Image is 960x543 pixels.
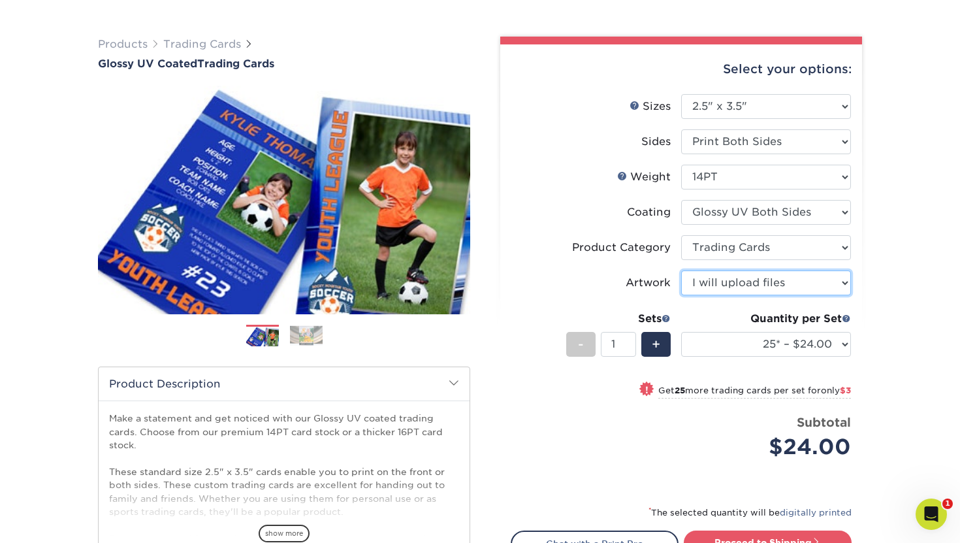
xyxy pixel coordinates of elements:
[98,58,197,70] span: Glossy UV Coated
[99,367,470,401] h2: Product Description
[98,58,470,70] h1: Trading Cards
[98,58,470,70] a: Glossy UV CoatedTrading Cards
[630,99,671,114] div: Sizes
[290,325,323,346] img: Trading Cards 02
[511,44,852,94] div: Select your options:
[645,383,648,397] span: !
[691,431,851,463] div: $24.00
[98,38,148,50] a: Products
[627,205,671,220] div: Coating
[259,525,310,542] span: show more
[617,169,671,185] div: Weight
[675,386,685,395] strong: 25
[566,311,671,327] div: Sets
[641,134,671,150] div: Sides
[942,499,953,509] span: 1
[916,499,947,530] iframe: Intercom live chat
[246,325,279,348] img: Trading Cards 01
[681,311,851,327] div: Quantity per Set
[572,240,671,255] div: Product Category
[797,415,851,429] strong: Subtotal
[821,386,851,395] span: only
[578,335,584,354] span: -
[98,71,470,329] img: Glossy UV Coated 01
[780,508,852,518] a: digitally printed
[163,38,241,50] a: Trading Cards
[648,508,852,518] small: The selected quantity will be
[652,335,660,354] span: +
[626,275,671,291] div: Artwork
[658,386,851,399] small: Get more trading cards per set for
[840,386,851,395] span: $3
